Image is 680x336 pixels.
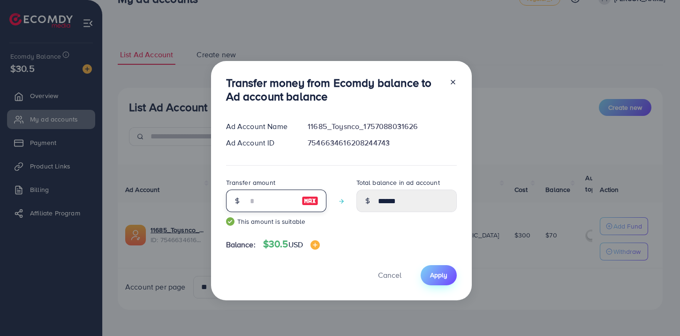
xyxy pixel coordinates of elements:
label: Total balance in ad account [356,178,440,187]
span: USD [288,239,303,250]
button: Apply [421,265,457,285]
iframe: Chat [640,294,673,329]
div: 11685_Toysnco_1757088031626 [300,121,464,132]
label: Transfer amount [226,178,275,187]
h3: Transfer money from Ecomdy balance to Ad account balance [226,76,442,103]
span: Balance: [226,239,256,250]
span: Cancel [378,270,401,280]
div: Ad Account ID [219,137,301,148]
img: guide [226,217,234,226]
small: This amount is suitable [226,217,326,226]
img: image [302,195,318,206]
h4: $30.5 [263,238,320,250]
img: image [310,240,320,250]
button: Cancel [366,265,413,285]
span: Apply [430,270,447,280]
div: 7546634616208244743 [300,137,464,148]
div: Ad Account Name [219,121,301,132]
